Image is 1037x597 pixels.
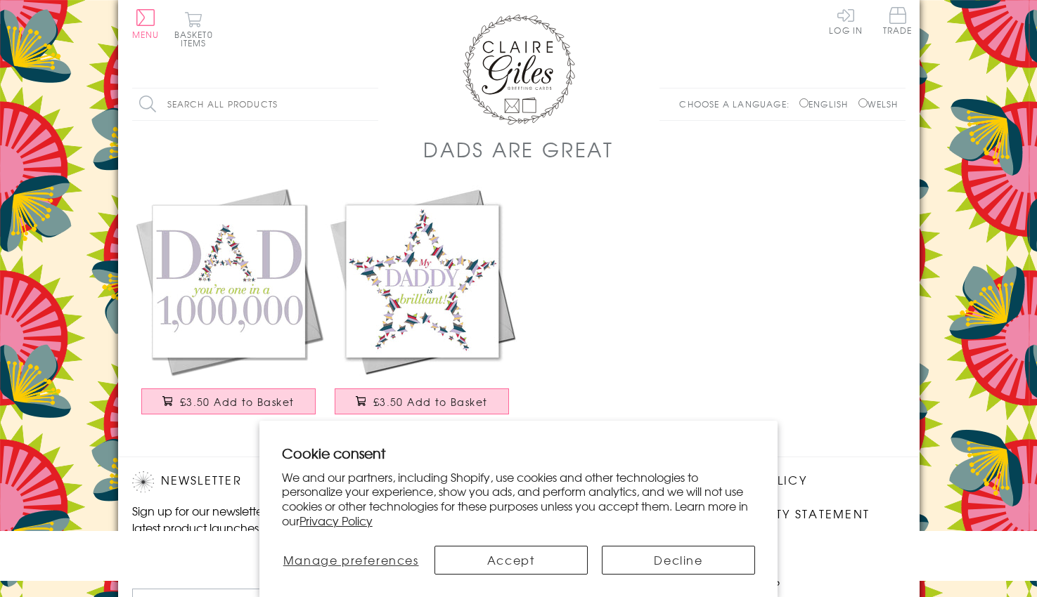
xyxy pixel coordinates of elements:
[132,28,160,41] span: Menu
[282,470,756,528] p: We and our partners, including Shopify, use cookies and other technologies to personalize your ex...
[132,502,371,553] p: Sign up for our newsletter to receive the latest product launches, news and offers directly to yo...
[373,395,488,409] span: £3.50 Add to Basket
[132,185,326,428] a: Father's Day Card, One in a Million £3.50 Add to Basket
[799,98,855,110] label: English
[180,395,295,409] span: £3.50 Add to Basket
[132,185,326,378] img: Father's Day Card, One in a Million
[141,388,316,414] button: £3.50 Add to Basket
[829,7,863,34] a: Log In
[679,98,797,110] p: Choose a language:
[132,471,371,492] h2: Newsletter
[132,88,378,120] input: Search all products
[132,9,160,39] button: Menu
[463,14,575,125] img: Claire Giles Greetings Cards
[282,546,420,575] button: Manage preferences
[174,11,213,47] button: Basket0 items
[364,88,378,120] input: Search
[326,185,519,378] img: Father's Day Card, Star Daddy, My Daddy is brilliant
[423,135,614,164] h1: Dads Are Great
[434,546,588,575] button: Accept
[858,98,868,107] input: Welsh
[695,505,870,524] a: Accessibility Statement
[181,28,213,49] span: 0 items
[326,185,519,428] a: Father's Day Card, Star Daddy, My Daddy is brilliant £3.50 Add to Basket
[335,388,509,414] button: £3.50 Add to Basket
[883,7,913,34] span: Trade
[602,546,755,575] button: Decline
[799,98,809,107] input: English
[282,443,756,463] h2: Cookie consent
[299,512,373,529] a: Privacy Policy
[858,98,898,110] label: Welsh
[283,551,419,568] span: Manage preferences
[883,7,913,37] a: Trade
